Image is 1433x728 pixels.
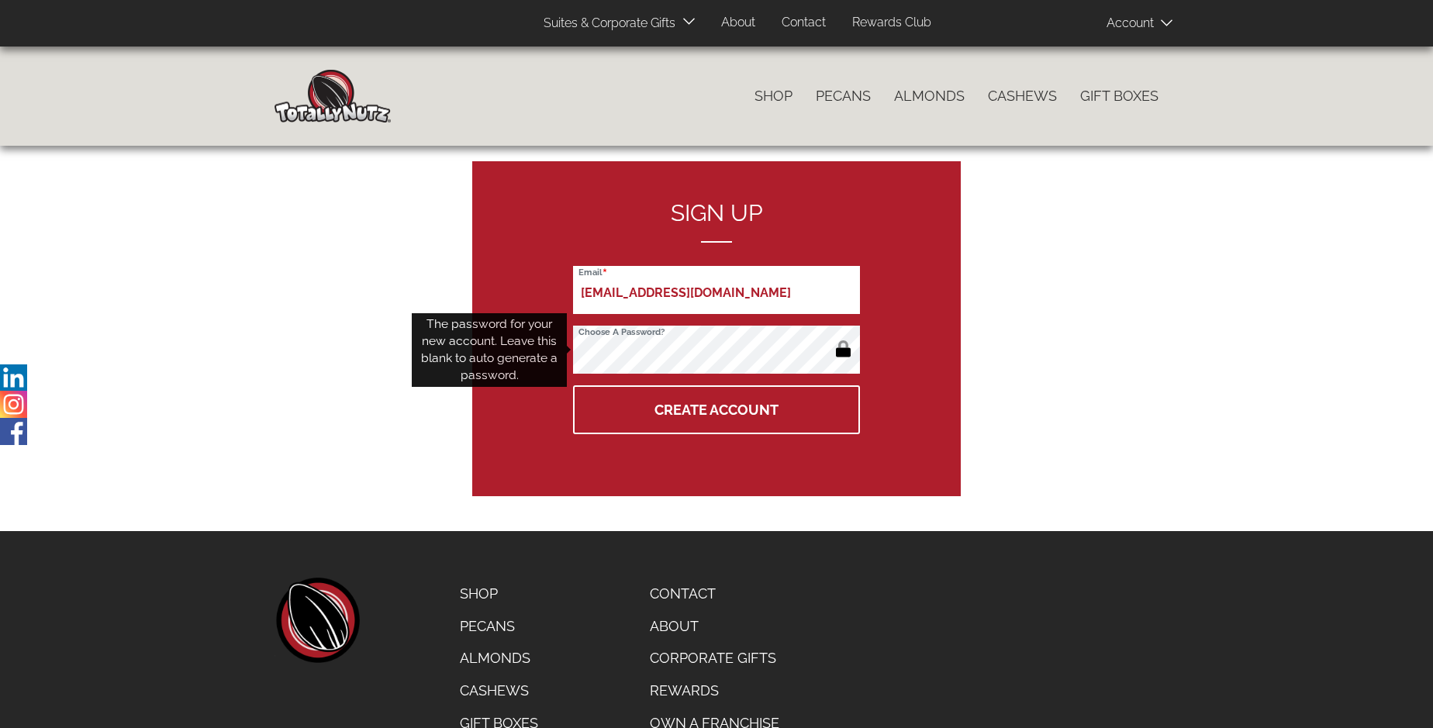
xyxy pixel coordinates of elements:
a: Almonds [448,642,550,675]
a: Almonds [882,80,976,112]
a: Shop [448,578,550,610]
a: Suites & Corporate Gifts [532,9,680,39]
a: About [638,610,791,643]
a: Corporate Gifts [638,642,791,675]
button: Create Account [573,385,860,434]
div: The password for your new account. Leave this blank to auto generate a password. [412,313,567,387]
a: Cashews [976,80,1069,112]
img: Home [275,70,391,122]
a: Rewards [638,675,791,707]
h2: Sign up [573,200,860,243]
a: Pecans [804,80,882,112]
a: About [710,8,767,38]
a: Shop [743,80,804,112]
a: Gift Boxes [1069,80,1170,112]
a: Pecans [448,610,550,643]
a: Rewards Club [841,8,943,38]
a: home [275,578,360,663]
a: Contact [638,578,791,610]
a: Contact [770,8,837,38]
a: Cashews [448,675,550,707]
input: Email [573,266,860,314]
